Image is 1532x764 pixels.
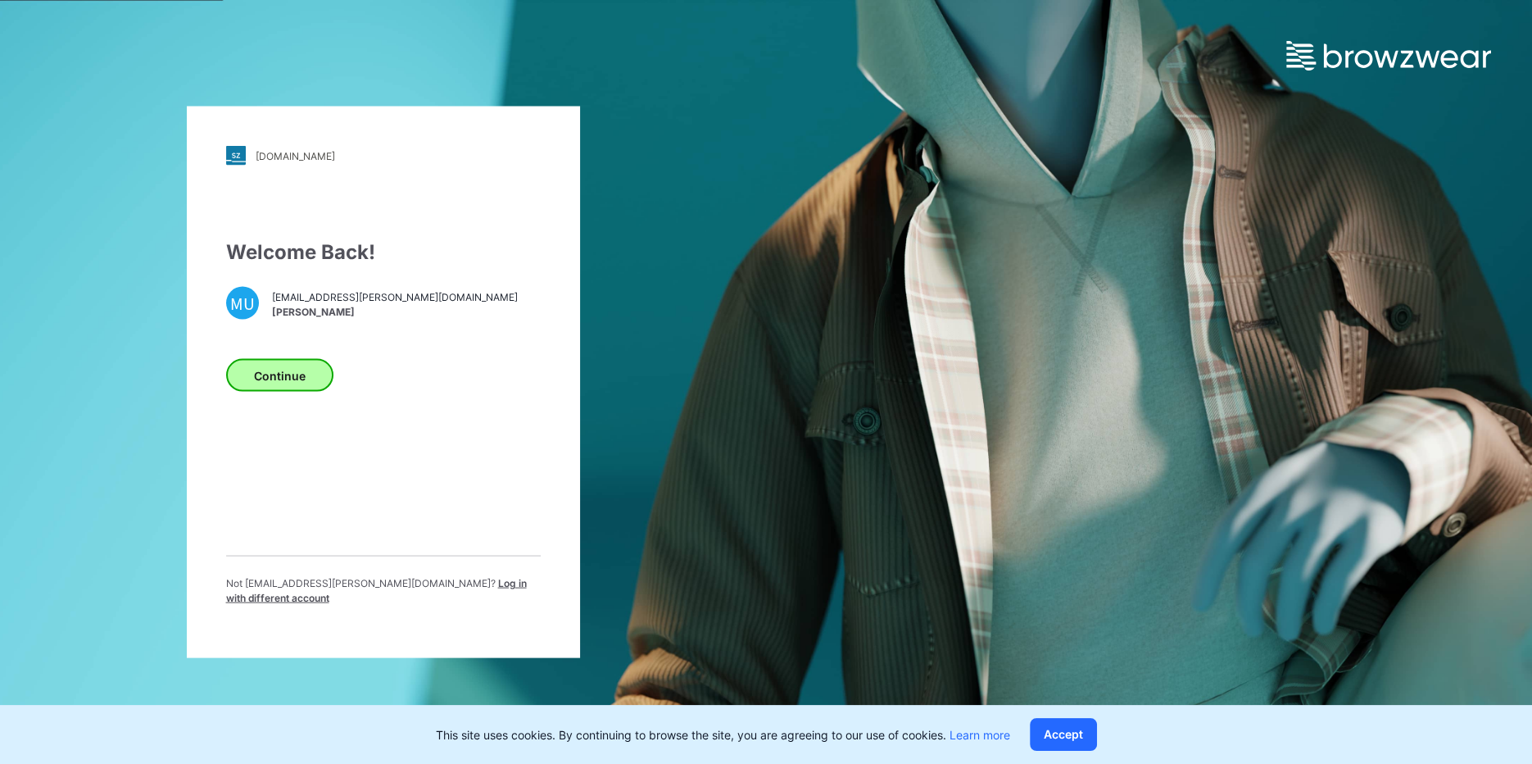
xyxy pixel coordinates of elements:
[1030,718,1097,751] button: Accept
[1286,41,1491,70] img: browzwear-logo.e42bd6dac1945053ebaf764b6aa21510.svg
[272,289,518,304] span: [EMAIL_ADDRESS][PERSON_NAME][DOMAIN_NAME]
[226,287,259,320] div: MU
[226,146,541,166] a: [DOMAIN_NAME]
[272,304,518,319] span: [PERSON_NAME]
[226,238,541,267] div: Welcome Back!
[226,146,246,166] img: stylezone-logo.562084cfcfab977791bfbf7441f1a819.svg
[226,359,333,392] button: Continue
[950,728,1010,742] a: Learn more
[226,576,541,606] p: Not [EMAIL_ADDRESS][PERSON_NAME][DOMAIN_NAME] ?
[436,726,1010,744] p: This site uses cookies. By continuing to browse the site, you are agreeing to our use of cookies.
[256,149,335,161] div: [DOMAIN_NAME]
